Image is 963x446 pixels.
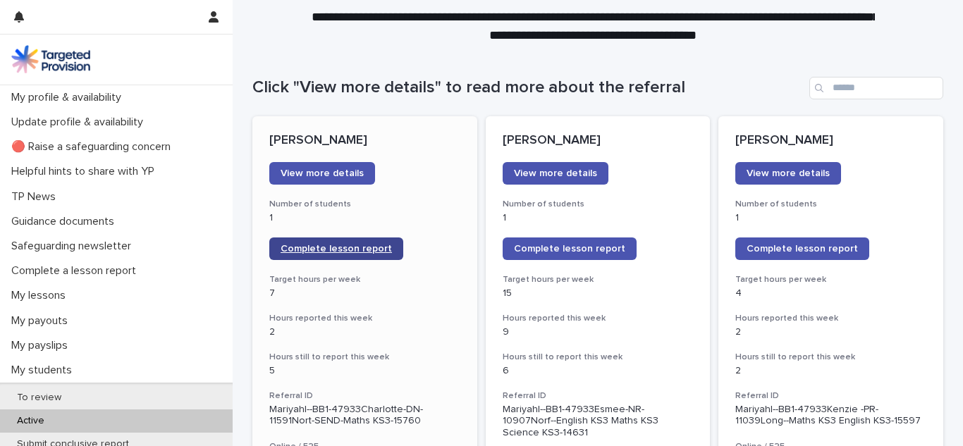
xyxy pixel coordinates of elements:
[269,162,375,185] a: View more details
[269,212,460,224] p: 1
[735,390,926,402] h3: Referral ID
[735,313,926,324] h3: Hours reported this week
[735,365,926,377] p: 2
[735,352,926,363] h3: Hours still to report this week
[6,116,154,129] p: Update profile & availability
[503,133,694,149] p: [PERSON_NAME]
[269,199,460,210] h3: Number of students
[735,212,926,224] p: 1
[6,289,77,302] p: My lessons
[503,313,694,324] h3: Hours reported this week
[503,390,694,402] h3: Referral ID
[6,140,182,154] p: 🔴 Raise a safeguarding concern
[503,199,694,210] h3: Number of students
[269,133,460,149] p: [PERSON_NAME]
[269,237,403,260] a: Complete lesson report
[735,274,926,285] h3: Target hours per week
[281,168,364,178] span: View more details
[503,326,694,338] p: 9
[6,215,125,228] p: Guidance documents
[6,240,142,253] p: Safeguarding newsletter
[6,190,67,204] p: TP News
[6,314,79,328] p: My payouts
[503,162,608,185] a: View more details
[269,313,460,324] h3: Hours reported this week
[269,274,460,285] h3: Target hours per week
[269,404,460,428] p: MariyahI--BB1-47933Charlotte-DN-11591Nort-SEND-Maths KS3-15760
[503,212,694,224] p: 1
[735,326,926,338] p: 2
[269,390,460,402] h3: Referral ID
[6,264,147,278] p: Complete a lesson report
[503,365,694,377] p: 6
[735,404,926,428] p: MariyahI--BB1-47933Kenzie -PR-11039Long--Maths KS3 English KS3-15597
[735,133,926,149] p: [PERSON_NAME]
[281,244,392,254] span: Complete lesson report
[514,168,597,178] span: View more details
[269,365,460,377] p: 5
[11,45,90,73] img: M5nRWzHhSzIhMunXDL62
[6,415,56,427] p: Active
[252,78,804,98] h1: Click "View more details" to read more about the referral
[735,199,926,210] h3: Number of students
[6,364,83,377] p: My students
[809,77,943,99] input: Search
[735,287,926,299] p: 4
[747,168,830,178] span: View more details
[6,91,133,104] p: My profile & availability
[269,326,460,338] p: 2
[6,165,166,178] p: Helpful hints to share with YP
[514,244,625,254] span: Complete lesson report
[269,287,460,299] p: 7
[269,352,460,363] h3: Hours still to report this week
[503,237,637,260] a: Complete lesson report
[735,162,841,185] a: View more details
[735,237,869,260] a: Complete lesson report
[503,287,694,299] p: 15
[503,274,694,285] h3: Target hours per week
[6,339,79,352] p: My payslips
[503,404,694,439] p: MariyahI--BB1-47933Esmee-NR-10907Norf--English KS3 Maths KS3 Science KS3-14631
[503,352,694,363] h3: Hours still to report this week
[747,244,858,254] span: Complete lesson report
[6,392,73,404] p: To review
